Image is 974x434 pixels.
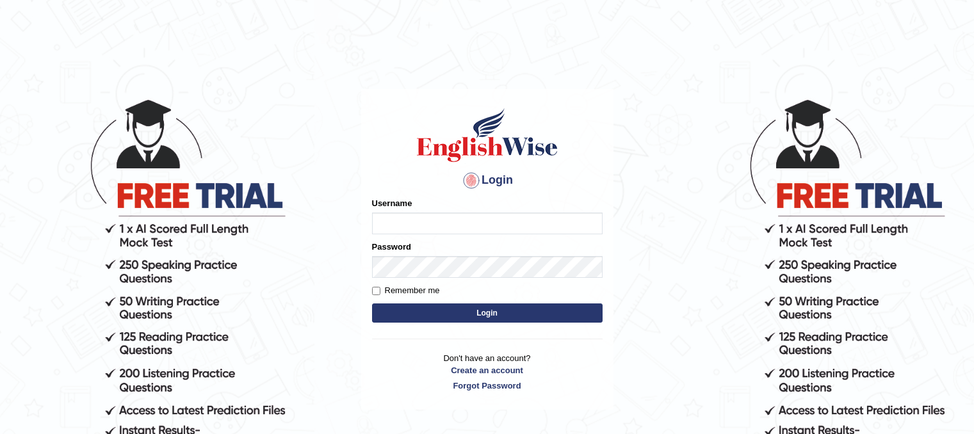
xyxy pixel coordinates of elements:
h4: Login [372,170,603,191]
label: Password [372,241,411,253]
a: Create an account [372,364,603,376]
img: Logo of English Wise sign in for intelligent practice with AI [414,106,560,164]
label: Username [372,197,412,209]
button: Login [372,303,603,323]
label: Remember me [372,284,440,297]
a: Forgot Password [372,380,603,392]
p: Don't have an account? [372,352,603,392]
input: Remember me [372,287,380,295]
